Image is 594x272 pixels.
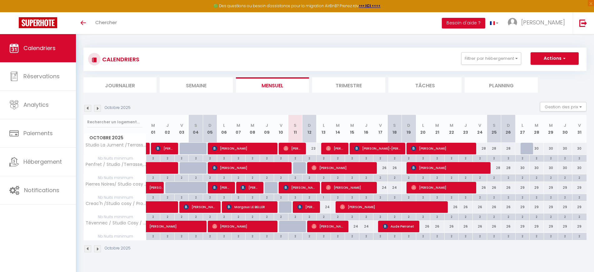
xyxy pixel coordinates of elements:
[160,174,174,180] div: 2
[365,122,367,128] abbr: J
[189,194,202,200] div: 2
[260,194,274,200] div: 2
[84,133,146,142] span: Octobre 2025
[83,77,157,93] li: Journalier
[260,174,274,180] div: 2
[544,194,558,200] div: 2
[317,201,331,213] div: 24
[487,155,501,161] div: 2
[473,115,487,143] th: 24
[572,194,587,200] div: 2
[294,122,297,128] abbr: S
[544,143,558,154] div: 30
[402,115,416,143] th: 19
[572,174,587,180] div: 2
[345,115,359,143] th: 15
[373,162,387,174] div: 26
[84,155,146,162] span: Nb Nuits minimum
[459,194,472,200] div: 2
[345,194,359,200] div: 2
[231,115,245,143] th: 07
[288,213,302,219] div: 2
[521,18,565,26] span: [PERSON_NAME]
[84,213,146,220] span: Nb Nuits minimum
[515,221,529,232] div: 29
[288,115,302,143] th: 11
[373,213,387,219] div: 2
[501,162,515,174] div: 28
[340,201,443,213] span: [PERSON_NAME]
[458,201,472,213] div: 26
[465,77,538,93] li: Planning
[236,77,309,93] li: Mensuel
[387,115,402,143] th: 18
[283,142,302,154] span: [PERSON_NAME]
[146,115,160,143] th: 01
[317,155,330,161] div: 2
[473,213,487,219] div: 2
[232,155,245,161] div: 2
[544,174,558,180] div: 2
[503,12,573,34] a: ... [PERSON_NAME]
[445,155,458,161] div: 2
[572,213,587,219] div: 2
[146,194,160,200] div: 2
[85,221,147,225] span: Tévennec / Studio Cosy / Proche facs et centre
[473,174,487,180] div: 2
[23,158,62,166] span: Hébergement
[217,213,231,219] div: 2
[266,122,268,128] abbr: J
[95,19,117,26] span: Chercher
[203,213,217,219] div: 2
[302,143,316,154] div: 23
[84,174,146,181] span: Nb Nuits minimum
[212,162,287,174] span: [PERSON_NAME]
[530,115,544,143] th: 28
[459,213,472,219] div: 2
[345,174,359,180] div: 2
[444,201,458,213] div: 26
[402,174,416,180] div: 2
[232,174,245,180] div: 2
[544,155,558,161] div: 2
[373,155,387,161] div: 2
[558,174,572,180] div: 2
[151,122,155,128] abbr: M
[422,122,424,128] abbr: L
[288,194,302,200] div: 2
[501,221,515,232] div: 26
[312,162,372,174] span: [PERSON_NAME]
[288,174,302,180] div: 2
[359,174,373,180] div: 2
[146,174,160,180] div: 2
[388,213,402,219] div: 2
[458,221,472,232] div: 26
[416,155,430,161] div: 2
[359,115,373,143] th: 16
[522,122,523,128] abbr: L
[373,115,387,143] th: 17
[473,182,487,193] div: 26
[23,101,49,109] span: Analytics
[317,115,331,143] th: 13
[572,115,587,143] th: 31
[459,155,472,161] div: 2
[487,143,501,154] div: 28
[530,162,544,174] div: 30
[359,3,381,8] strong: >>> ICI <<<<
[473,221,487,232] div: 26
[217,194,231,200] div: 2
[23,129,53,137] span: Paiements
[331,174,345,180] div: 2
[326,142,345,154] span: [PERSON_NAME]
[146,182,160,194] a: [PERSON_NAME]
[435,122,439,128] abbr: M
[411,162,486,174] span: [PERSON_NAME]
[85,201,147,206] span: Creac'h /Studio cosy / Proche facs et centre-ville
[160,115,174,143] th: 02
[516,194,529,200] div: 2
[288,155,302,161] div: 2
[387,182,402,193] div: 24
[473,194,487,200] div: 2
[549,122,553,128] abbr: M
